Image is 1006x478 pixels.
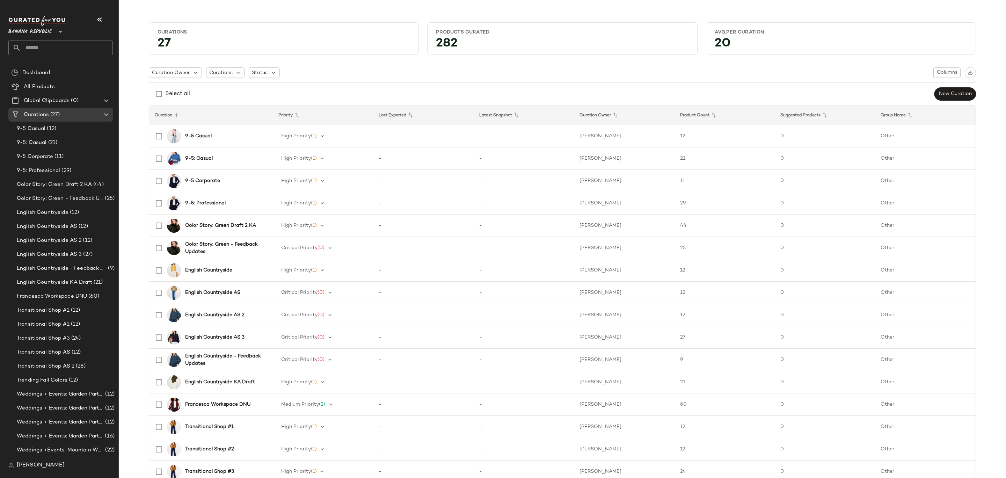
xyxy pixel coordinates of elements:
[436,29,688,36] div: Products Curated
[8,463,14,468] img: svg%3e
[574,192,674,215] td: [PERSON_NAME]
[74,362,86,370] span: (28)
[103,195,115,203] span: (25)
[474,237,574,259] td: -
[373,326,473,349] td: -
[17,320,70,328] span: Transitional Shop #2
[67,376,78,384] span: (12)
[875,326,976,349] td: Other
[281,335,318,340] span: Critical Priority
[373,215,473,237] td: -
[87,292,99,300] span: (60)
[311,268,317,273] span: (1)
[875,215,976,237] td: Other
[77,223,88,231] span: (12)
[373,147,473,170] td: -
[53,153,64,161] span: (11)
[474,192,574,215] td: -
[474,170,574,192] td: -
[104,446,115,454] span: (22)
[675,125,775,147] td: 12
[17,306,70,314] span: Transitional Shop #1
[875,237,976,259] td: Other
[675,416,775,438] td: 12
[17,404,104,412] span: Weddings + Events: Garden Party 2
[474,125,574,147] td: -
[574,438,674,461] td: [PERSON_NAME]
[17,181,92,189] span: Color Story: Green Draft 2 KA
[281,402,319,407] span: Medium Priority
[281,312,318,318] span: Critical Priority
[311,469,317,474] span: (1)
[775,237,875,259] td: 0
[574,371,674,393] td: [PERSON_NAME]
[17,278,92,287] span: English Countryside KA Draft
[875,349,976,371] td: Other
[939,91,972,97] span: New Curation
[474,371,574,393] td: -
[875,371,976,393] td: Other
[875,147,976,170] td: Other
[968,70,973,75] img: svg%3e
[185,267,232,274] b: English Countryside
[167,219,181,233] img: cn60401530.jpg
[373,106,473,125] th: Last Exported
[775,326,875,349] td: 0
[281,268,311,273] span: High Priority
[17,348,70,356] span: Transitional Shop AS
[185,132,212,140] b: 9-5 Casual
[574,304,674,326] td: [PERSON_NAME]
[875,282,976,304] td: Other
[103,432,115,440] span: (16)
[474,259,574,282] td: -
[574,125,674,147] td: [PERSON_NAME]
[574,259,674,282] td: [PERSON_NAME]
[167,196,181,210] img: cn60437230.jpg
[675,304,775,326] td: 12
[875,304,976,326] td: Other
[474,349,574,371] td: -
[24,83,55,91] span: All Products
[934,87,976,101] button: New Curation
[152,38,416,51] div: 27
[318,290,325,295] span: (0)
[81,237,92,245] span: (12)
[167,353,181,367] img: cn60402077.jpg
[775,349,875,371] td: 0
[318,245,325,251] span: (0)
[17,153,53,161] span: 9-5 Corporate
[17,223,77,231] span: English Countryside AS
[104,404,115,412] span: (12)
[185,423,234,430] b: Transitional Shop #1
[311,156,317,161] span: (1)
[167,442,181,456] img: cn60135199.jpg
[17,446,104,454] span: Weddings +Events: Mountain Wedding
[281,156,311,161] span: High Priority
[311,133,317,139] span: (1)
[775,192,875,215] td: 0
[311,379,317,385] span: (1)
[24,111,49,119] span: Curations
[281,357,318,362] span: Critical Priority
[149,106,273,125] th: Curation
[574,215,674,237] td: [PERSON_NAME]
[875,106,976,125] th: Group Name
[281,178,311,183] span: High Priority
[273,106,373,125] th: Priority
[574,326,674,349] td: [PERSON_NAME]
[17,461,65,470] span: [PERSON_NAME]
[281,379,311,385] span: High Priority
[17,390,104,398] span: Weddings + Events: Garden Party 1
[318,312,325,318] span: (0)
[373,416,473,438] td: -
[373,259,473,282] td: -
[311,178,317,183] span: (1)
[775,393,875,416] td: 0
[17,167,60,175] span: 9-5: Professional
[574,170,674,192] td: [PERSON_NAME]
[104,390,115,398] span: (12)
[68,209,79,217] span: (12)
[430,38,694,51] div: 282
[373,438,473,461] td: -
[474,438,574,461] td: -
